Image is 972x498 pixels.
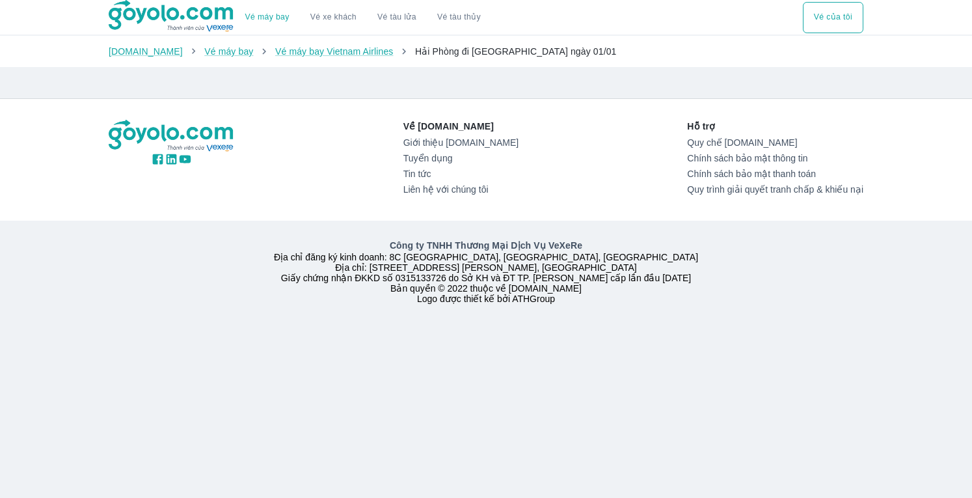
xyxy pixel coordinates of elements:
[403,120,519,133] p: Về [DOMAIN_NAME]
[109,46,183,57] a: [DOMAIN_NAME]
[367,2,427,33] a: Vé tàu lửa
[687,120,863,133] p: Hỗ trợ
[310,12,357,22] a: Vé xe khách
[403,153,519,163] a: Tuyển dụng
[204,46,253,57] a: Vé máy bay
[687,169,863,179] a: Chính sách bảo mật thanh toán
[109,120,235,152] img: logo
[415,46,617,57] span: Hải Phòng đi [GEOGRAPHIC_DATA] ngày 01/01
[803,2,863,33] div: choose transportation mode
[687,137,863,148] a: Quy chế [DOMAIN_NAME]
[403,169,519,179] a: Tin tức
[803,2,863,33] button: Vé của tôi
[275,46,394,57] a: Vé máy bay Vietnam Airlines
[403,137,519,148] a: Giới thiệu [DOMAIN_NAME]
[245,12,290,22] a: Vé máy bay
[687,153,863,163] a: Chính sách bảo mật thông tin
[111,239,861,252] p: Công ty TNHH Thương Mại Dịch Vụ VeXeRe
[109,45,863,58] nav: breadcrumb
[101,239,871,304] div: Địa chỉ đăng ký kinh doanh: 8C [GEOGRAPHIC_DATA], [GEOGRAPHIC_DATA], [GEOGRAPHIC_DATA] Địa chỉ: [...
[403,184,519,195] a: Liên hệ với chúng tôi
[235,2,491,33] div: choose transportation mode
[687,184,863,195] a: Quy trình giải quyết tranh chấp & khiếu nại
[427,2,491,33] button: Vé tàu thủy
